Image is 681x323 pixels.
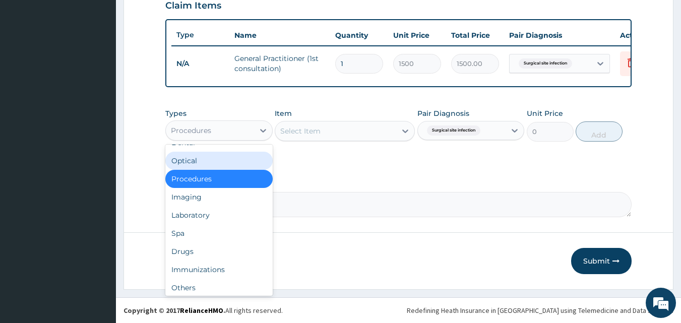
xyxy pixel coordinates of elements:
[446,25,504,45] th: Total Price
[527,108,563,118] label: Unit Price
[165,279,273,297] div: Others
[330,25,388,45] th: Quantity
[388,25,446,45] th: Unit Price
[407,305,673,315] div: Redefining Heath Insurance in [GEOGRAPHIC_DATA] using Telemedicine and Data Science!
[519,58,572,69] span: Surgical site infection
[165,1,221,12] h3: Claim Items
[165,206,273,224] div: Laboratory
[165,152,273,170] div: Optical
[427,125,480,136] span: Surgical site infection
[5,216,192,251] textarea: Type your message and hit 'Enter'
[58,97,139,199] span: We're online!
[165,109,187,118] label: Types
[571,248,632,274] button: Submit
[165,224,273,242] div: Spa
[280,126,321,136] div: Select Item
[123,306,225,315] strong: Copyright © 2017 .
[275,108,292,118] label: Item
[165,170,273,188] div: Procedures
[229,48,330,79] td: General Practitioner (1st consultation)
[504,25,615,45] th: Pair Diagnosis
[165,261,273,279] div: Immunizations
[171,54,229,73] td: N/A
[116,297,681,323] footer: All rights reserved.
[165,242,273,261] div: Drugs
[171,125,211,136] div: Procedures
[229,25,330,45] th: Name
[180,306,223,315] a: RelianceHMO
[165,5,190,29] div: Minimize live chat window
[417,108,469,118] label: Pair Diagnosis
[19,50,41,76] img: d_794563401_company_1708531726252_794563401
[615,25,665,45] th: Actions
[165,178,632,186] label: Comment
[165,188,273,206] div: Imaging
[52,56,169,70] div: Chat with us now
[576,121,623,142] button: Add
[171,26,229,44] th: Type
